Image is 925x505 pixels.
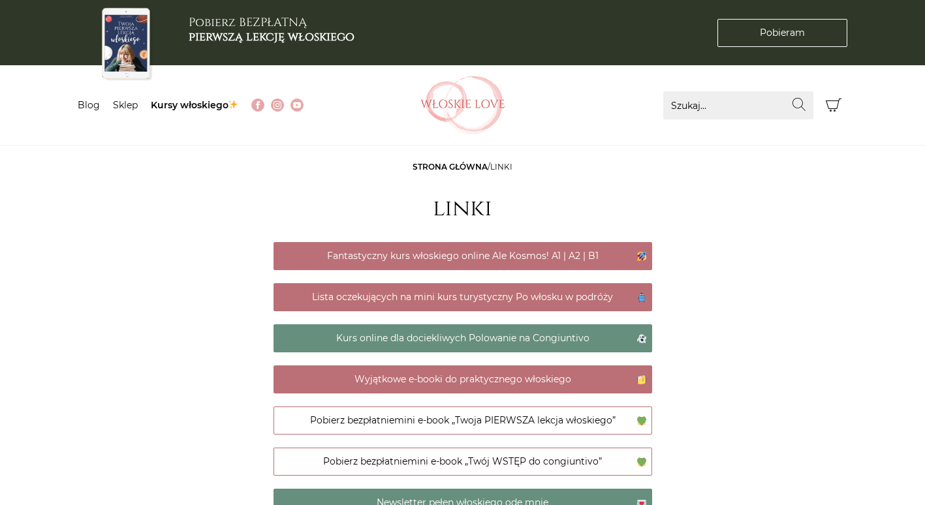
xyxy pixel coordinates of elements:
[663,91,813,119] input: Szukaj...
[274,283,652,311] a: Lista oczekujących na mini kurs turystyczny Po włosku w podróży
[78,99,100,111] a: Blog
[637,457,646,467] img: 💚
[413,162,488,172] a: Strona główna
[490,162,512,172] span: linki
[413,162,512,172] span: /
[274,324,652,352] a: Kurs online dla dociekliwych Polowanie na Congiuntivo
[420,76,505,134] img: Włoskielove
[637,334,646,343] img: 👻
[637,252,646,261] img: 🚀
[228,100,238,109] img: ✨
[717,19,847,47] a: Pobieram
[274,406,652,435] a: Pobierz bezpłatniemini e-book „Twoja PIERWSZA lekcja włoskiego”
[151,99,239,111] a: Kursy włoskiego
[274,448,652,476] a: Pobierz bezpłatniemini e-book „Twój WSTĘP do congiuntivo”
[189,16,354,44] h3: Pobierz BEZPŁATNĄ
[433,195,492,222] h1: linki
[637,416,646,425] img: 💚
[820,91,848,119] button: Koszyk
[274,365,652,393] a: Wyjątkowe e-booki do praktycznego włoskiego
[637,375,646,384] img: 🤌
[637,293,646,302] img: 🧳
[274,242,652,270] a: Fantastyczny kurs włoskiego online Ale Kosmos! A1 | A2 | B1
[760,26,805,40] span: Pobieram
[113,99,138,111] a: Sklep
[189,29,354,45] b: pierwszą lekcję włoskiego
